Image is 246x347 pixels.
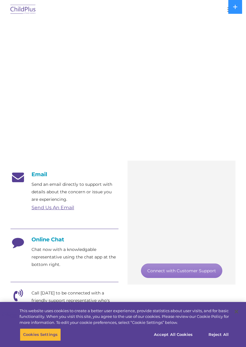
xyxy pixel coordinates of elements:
div: This website uses cookies to create a better user experience, provide statistics about user visit... [19,308,229,326]
button: Close [230,305,243,318]
button: Reject All [200,328,237,341]
p: Send an email directly to support with details about the concern or issue you are experiencing. [31,181,118,203]
h4: Online Chat [10,236,118,243]
button: Accept All Cookies [151,328,196,341]
a: Send Us An Email [31,205,74,210]
button: Cookies Settings [20,328,61,341]
a: Connect with Customer Support [141,264,222,278]
p: Call [DATE] to be connected with a friendly support representative who's eager to help. [31,289,118,312]
img: ChildPlus by Procare Solutions [9,3,37,17]
h4: Email [10,171,118,178]
p: Chat now with a knowledgable representative using the chat app at the bottom right. [31,246,118,268]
